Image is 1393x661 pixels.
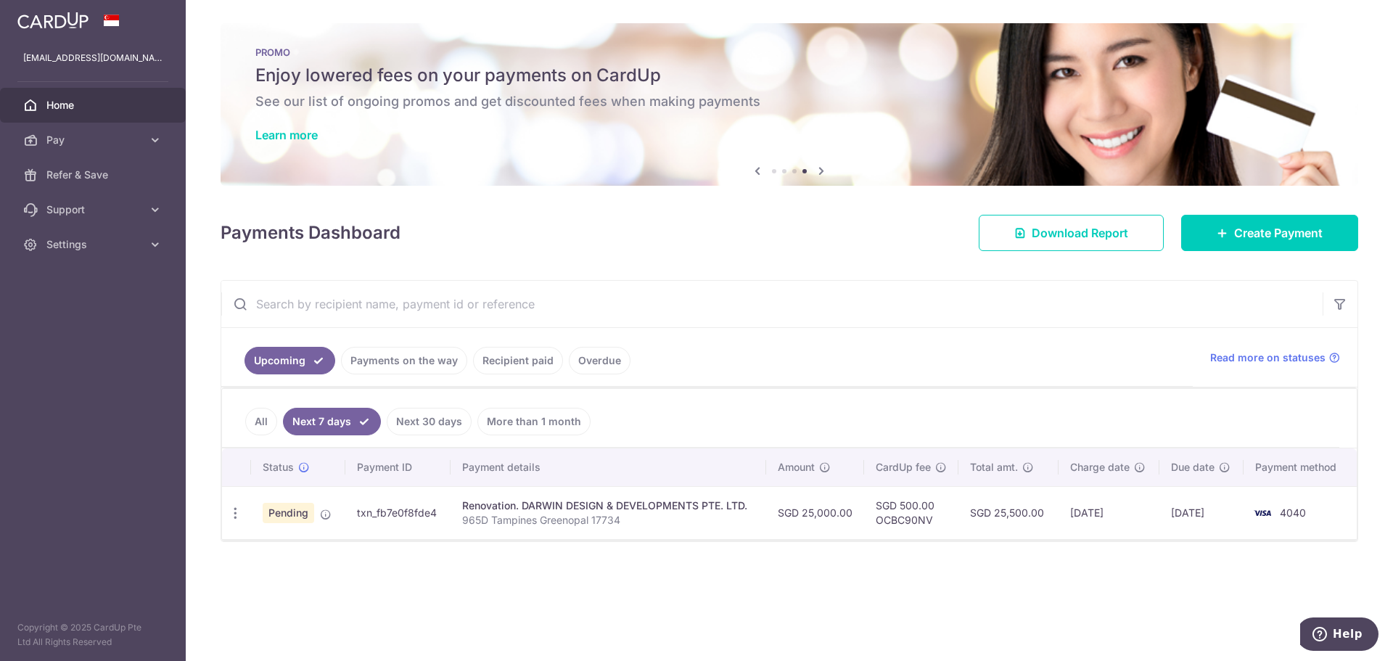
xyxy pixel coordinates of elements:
td: SGD 500.00 OCBC90NV [864,486,958,539]
span: Support [46,202,142,217]
img: CardUp [17,12,89,29]
td: [DATE] [1159,486,1244,539]
input: Search by recipient name, payment id or reference [221,281,1323,327]
img: Bank Card [1248,504,1277,522]
a: Create Payment [1181,215,1358,251]
span: 4040 [1280,506,1306,519]
span: Home [46,98,142,112]
span: Due date [1171,460,1215,475]
span: Read more on statuses [1210,350,1326,365]
div: Renovation. DARWIN DESIGN & DEVELOPMENTS PTE. LTD. [462,498,755,513]
span: Amount [778,460,815,475]
p: [EMAIL_ADDRESS][DOMAIN_NAME] [23,51,163,65]
a: Overdue [569,347,630,374]
a: Learn more [255,128,318,142]
span: Settings [46,237,142,252]
span: Download Report [1032,224,1128,242]
span: Refer & Save [46,168,142,182]
span: Charge date [1070,460,1130,475]
th: Payment method [1244,448,1357,486]
p: PROMO [255,46,1323,58]
a: Recipient paid [473,347,563,374]
h5: Enjoy lowered fees on your payments on CardUp [255,64,1323,87]
td: SGD 25,000.00 [766,486,864,539]
a: More than 1 month [477,408,591,435]
a: Next 7 days [283,408,381,435]
td: txn_fb7e0f8fde4 [345,486,451,539]
img: Latest Promos banner [221,23,1358,186]
span: Pay [46,133,142,147]
iframe: Opens a widget where you can find more information [1300,617,1378,654]
td: [DATE] [1059,486,1159,539]
a: Payments on the way [341,347,467,374]
a: Download Report [979,215,1164,251]
a: Upcoming [245,347,335,374]
h6: See our list of ongoing promos and get discounted fees when making payments [255,93,1323,110]
span: Total amt. [970,460,1018,475]
span: Create Payment [1234,224,1323,242]
a: All [245,408,277,435]
a: Read more on statuses [1210,350,1340,365]
span: CardUp fee [876,460,931,475]
span: Status [263,460,294,475]
span: Pending [263,503,314,523]
td: SGD 25,500.00 [958,486,1058,539]
p: 965D Tampines Greenopal 17734 [462,513,755,527]
a: Next 30 days [387,408,472,435]
th: Payment details [451,448,766,486]
th: Payment ID [345,448,451,486]
h4: Payments Dashboard [221,220,400,246]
